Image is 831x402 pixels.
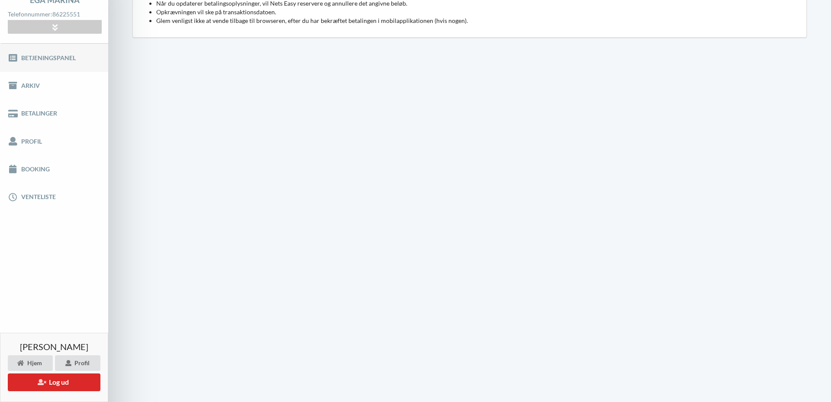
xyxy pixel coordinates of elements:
[20,342,88,351] span: [PERSON_NAME]
[8,355,53,371] div: Hjem
[156,8,800,16] li: Opkrævningen vil ske på transaktionsdatoen.
[156,16,800,25] li: Glem venligst ikke at vende tilbage til browseren, efter du har bekræftet betalingen i mobilappli...
[52,10,80,18] strong: 86225551
[8,373,100,391] button: Log ud
[55,355,100,371] div: Profil
[8,9,101,20] div: Telefonnummer:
